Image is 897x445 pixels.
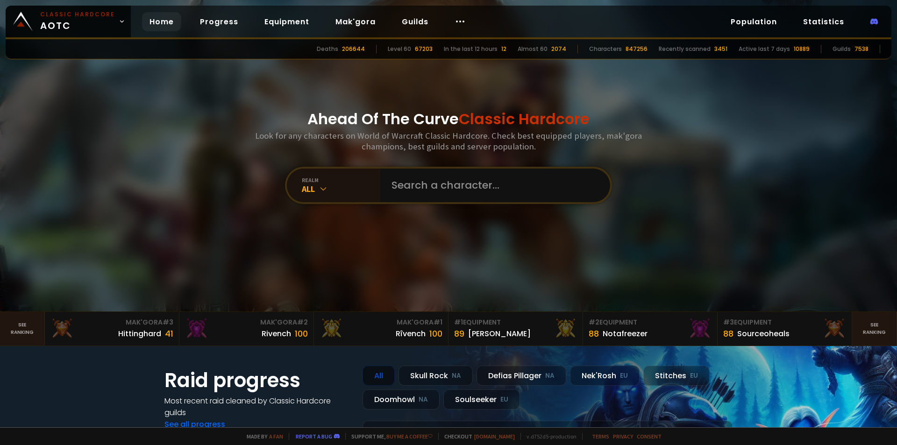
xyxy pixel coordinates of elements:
div: Equipment [723,318,846,327]
div: Hittinghard [118,328,161,339]
span: # 2 [589,318,599,327]
a: See all progress [164,419,225,430]
div: Doomhowl [363,389,440,410]
a: #3Equipment88Sourceoheals [718,312,852,346]
div: 100 [429,327,442,340]
span: Made by [241,433,283,440]
small: EU [620,371,628,381]
h3: Look for any characters on World of Warcraft Classic Hardcore. Check best equipped players, mak'g... [251,130,646,152]
div: Deaths [317,45,338,53]
div: Almost 60 [518,45,548,53]
div: [PERSON_NAME] [468,328,531,339]
small: Classic Hardcore [40,10,115,19]
div: Level 60 [388,45,411,53]
div: 88 [589,327,599,340]
a: Classic HardcoreAOTC [6,6,131,37]
a: Mak'gora [328,12,383,31]
div: 12 [501,45,506,53]
a: Mak'Gora#1Rîvench100 [314,312,448,346]
div: Equipment [589,318,712,327]
a: Report a bug [296,433,332,440]
a: Progress [192,12,246,31]
div: realm [302,177,380,184]
span: # 3 [723,318,734,327]
div: Soulseeker [443,389,520,410]
small: NA [545,371,555,381]
a: a fan [269,433,283,440]
div: Characters [589,45,622,53]
small: NA [452,371,461,381]
span: Checkout [438,433,515,440]
div: Nek'Rosh [570,366,640,386]
div: Guilds [833,45,851,53]
a: Mak'Gora#2Rivench100 [179,312,314,346]
div: 3451 [714,45,727,53]
small: NA [419,395,428,404]
a: [DOMAIN_NAME] [474,433,515,440]
div: Sourceoheals [737,328,790,339]
span: Support me, [345,433,433,440]
span: # 1 [434,318,442,327]
div: Skull Rock [399,366,473,386]
span: AOTC [40,10,115,33]
div: Notafreezer [603,328,648,339]
div: Recently scanned [659,45,711,53]
div: Defias Pillager [477,366,566,386]
span: # 1 [454,318,463,327]
div: All [302,184,380,194]
span: Classic Hardcore [459,108,590,129]
input: Search a character... [386,169,599,202]
div: 7538 [854,45,869,53]
div: 100 [295,327,308,340]
a: Seeranking [852,312,897,346]
a: Terms [592,433,609,440]
div: 88 [723,327,733,340]
a: Consent [637,433,662,440]
div: Mak'Gora [320,318,442,327]
div: Mak'Gora [50,318,173,327]
a: Population [723,12,784,31]
div: 206644 [342,45,365,53]
div: All [363,366,395,386]
div: Rivench [262,328,291,339]
div: 2074 [551,45,566,53]
a: Mak'Gora#3Hittinghard41 [45,312,179,346]
span: # 2 [297,318,308,327]
small: EU [500,395,508,404]
h1: Ahead Of The Curve [307,108,590,130]
a: Buy me a coffee [386,433,433,440]
div: Stitches [643,366,710,386]
div: 89 [454,327,464,340]
div: Active last 7 days [739,45,790,53]
a: Statistics [796,12,852,31]
span: v. d752d5 - production [520,433,577,440]
a: Privacy [613,433,633,440]
a: #1Equipment89[PERSON_NAME] [448,312,583,346]
div: Rîvench [396,328,426,339]
div: 10889 [794,45,810,53]
div: Equipment [454,318,577,327]
a: #2Equipment88Notafreezer [583,312,718,346]
div: In the last 12 hours [444,45,498,53]
a: Equipment [257,12,317,31]
h1: Raid progress [164,366,351,395]
h4: Most recent raid cleaned by Classic Hardcore guilds [164,395,351,418]
a: Guilds [394,12,436,31]
div: 67203 [415,45,433,53]
a: Home [142,12,181,31]
span: # 3 [163,318,173,327]
small: EU [690,371,698,381]
div: 41 [165,327,173,340]
div: 847256 [626,45,648,53]
div: Mak'Gora [185,318,308,327]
